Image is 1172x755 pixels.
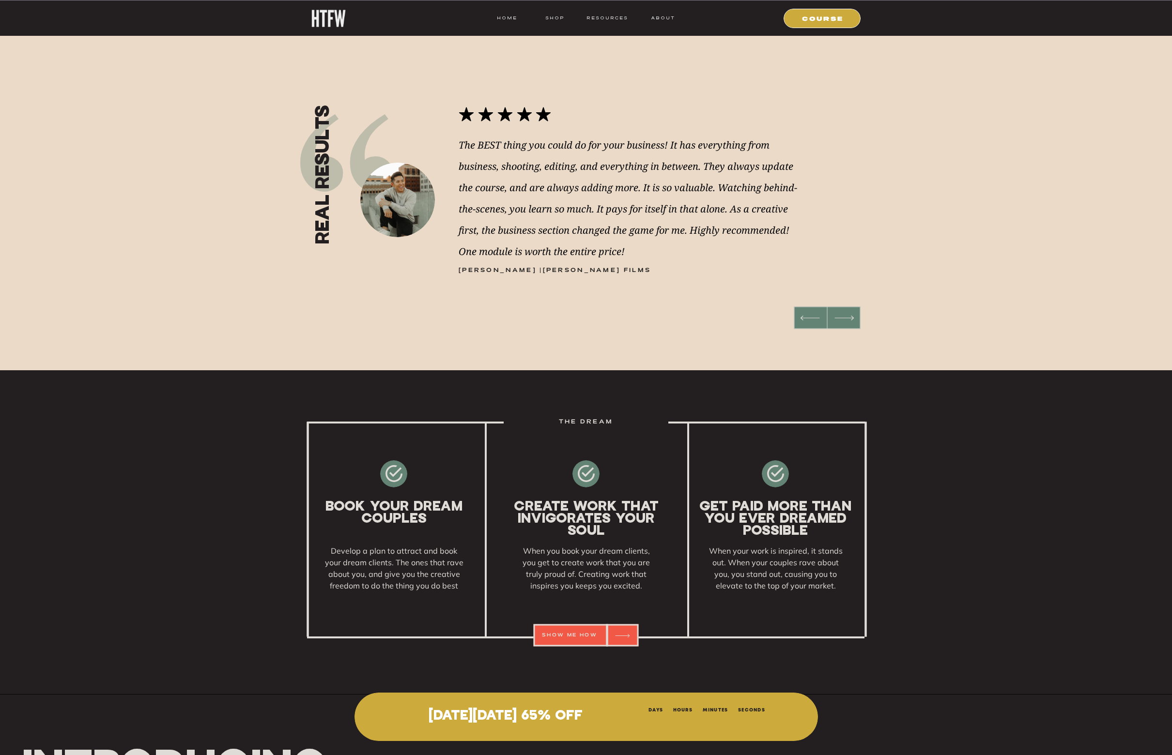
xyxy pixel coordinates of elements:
[497,14,517,22] a: HOME
[542,633,598,637] b: Show me how
[459,268,543,273] b: [PERSON_NAME] |
[312,92,337,244] h2: Real results
[703,705,728,713] li: Minutes
[459,135,800,259] h2: The BEST thing you could do for your business! It has everything from business, shooting, editing...
[648,705,663,713] li: Days
[583,14,628,22] a: resources
[377,709,634,724] p: [DATE][DATE] 65% OFF
[324,545,463,608] p: Develop a plan to attract and book your dream clients. The ones that rave about you, and give you...
[509,499,663,539] h3: Create work that invigorates your soul
[317,499,471,539] h3: book your dream couples
[698,499,852,539] h3: Get paid more than you ever dreamed possible
[673,705,693,713] li: Hours
[459,267,747,278] p: [PERSON_NAME] films
[434,419,738,424] h2: The dream
[539,631,601,639] a: Show me how
[536,14,574,22] a: shop
[738,705,765,713] li: Seconds
[650,14,675,22] a: ABOUT
[706,545,845,608] p: When your work is inspired, it stands out. When your couples rave about you, you stand out, causi...
[517,545,656,608] p: When you book your dream clients, you get to create work that you are truly proud of. Creating wo...
[790,14,856,22] a: COURSE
